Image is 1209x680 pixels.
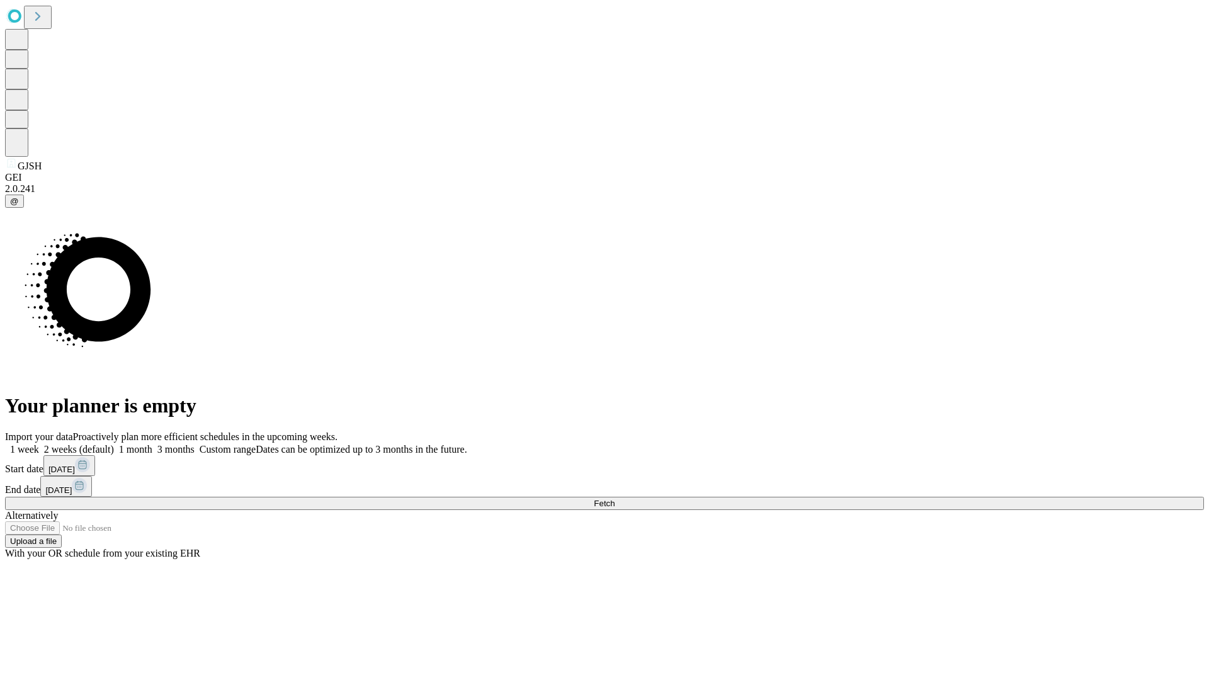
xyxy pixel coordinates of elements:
button: [DATE] [40,476,92,497]
span: Alternatively [5,510,58,521]
div: GEI [5,172,1204,183]
h1: Your planner is empty [5,394,1204,417]
span: [DATE] [48,465,75,474]
div: End date [5,476,1204,497]
span: Custom range [200,444,256,455]
span: 1 month [119,444,152,455]
button: Fetch [5,497,1204,510]
span: With your OR schedule from your existing EHR [5,548,200,558]
span: 3 months [157,444,195,455]
span: Dates can be optimized up to 3 months in the future. [256,444,467,455]
span: [DATE] [45,485,72,495]
span: 1 week [10,444,39,455]
button: Upload a file [5,535,62,548]
span: GJSH [18,161,42,171]
span: Proactively plan more efficient schedules in the upcoming weeks. [73,431,338,442]
div: 2.0.241 [5,183,1204,195]
span: 2 weeks (default) [44,444,114,455]
span: Fetch [594,499,615,508]
button: @ [5,195,24,208]
span: @ [10,196,19,206]
button: [DATE] [43,455,95,476]
div: Start date [5,455,1204,476]
span: Import your data [5,431,73,442]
